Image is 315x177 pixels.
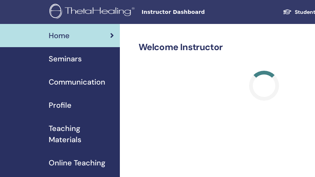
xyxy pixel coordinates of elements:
[49,123,114,145] span: Teaching Materials
[49,157,105,168] span: Online Teaching
[49,100,72,111] span: Profile
[49,76,105,88] span: Communication
[49,30,70,41] span: Home
[283,9,292,15] img: graduation-cap-white.svg
[49,53,82,64] span: Seminars
[142,8,254,16] span: Instructor Dashboard
[49,4,137,21] img: logo.png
